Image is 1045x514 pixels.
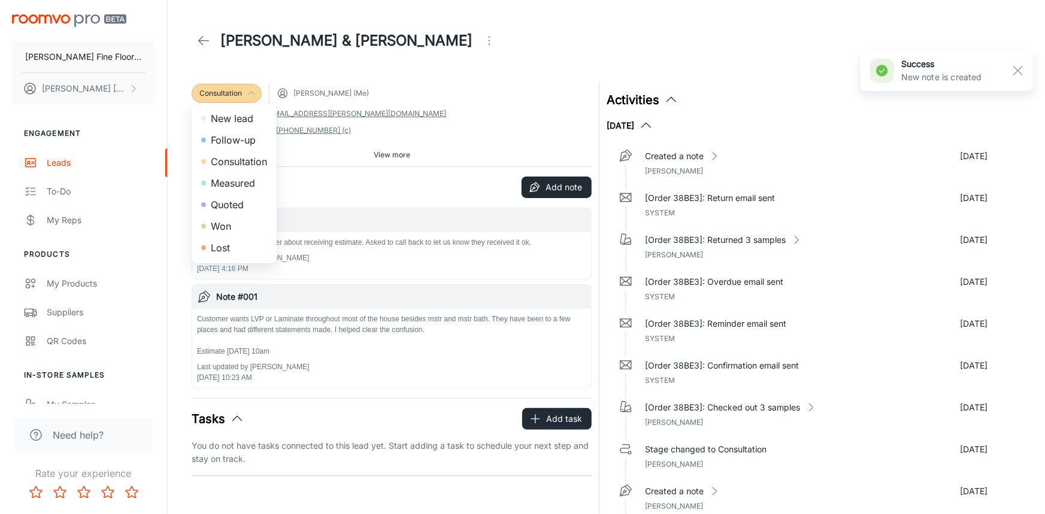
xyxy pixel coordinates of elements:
[192,129,277,151] li: Follow-up
[192,215,277,237] li: Won
[192,108,277,129] li: New lead
[901,57,982,71] h6: success
[192,194,277,215] li: Quoted
[192,172,277,194] li: Measured
[192,237,277,258] li: Lost
[192,151,277,172] li: Consultation
[901,71,982,84] p: New note is created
